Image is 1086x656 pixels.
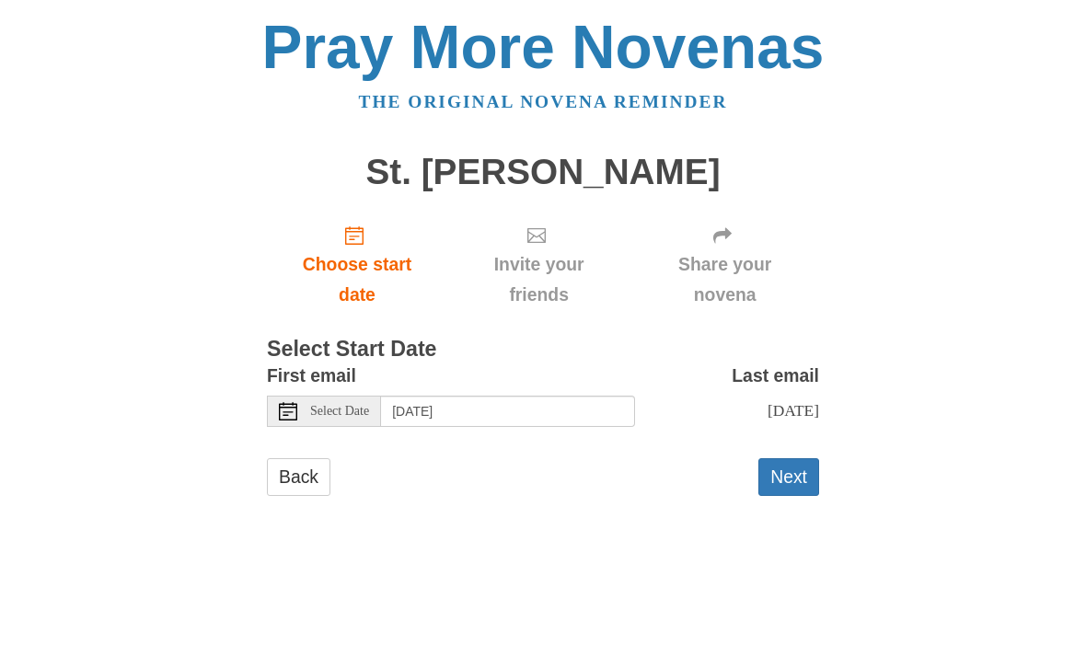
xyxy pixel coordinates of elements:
[267,210,447,319] a: Choose start date
[262,13,825,81] a: Pray More Novenas
[758,458,819,496] button: Next
[768,401,819,420] span: [DATE]
[267,153,819,192] h1: St. [PERSON_NAME]
[359,92,728,111] a: The original novena reminder
[447,210,630,319] div: Click "Next" to confirm your start date first.
[267,361,356,391] label: First email
[466,249,612,310] span: Invite your friends
[310,405,369,418] span: Select Date
[630,210,819,319] div: Click "Next" to confirm your start date first.
[649,249,801,310] span: Share your novena
[267,458,330,496] a: Back
[267,338,819,362] h3: Select Start Date
[732,361,819,391] label: Last email
[285,249,429,310] span: Choose start date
